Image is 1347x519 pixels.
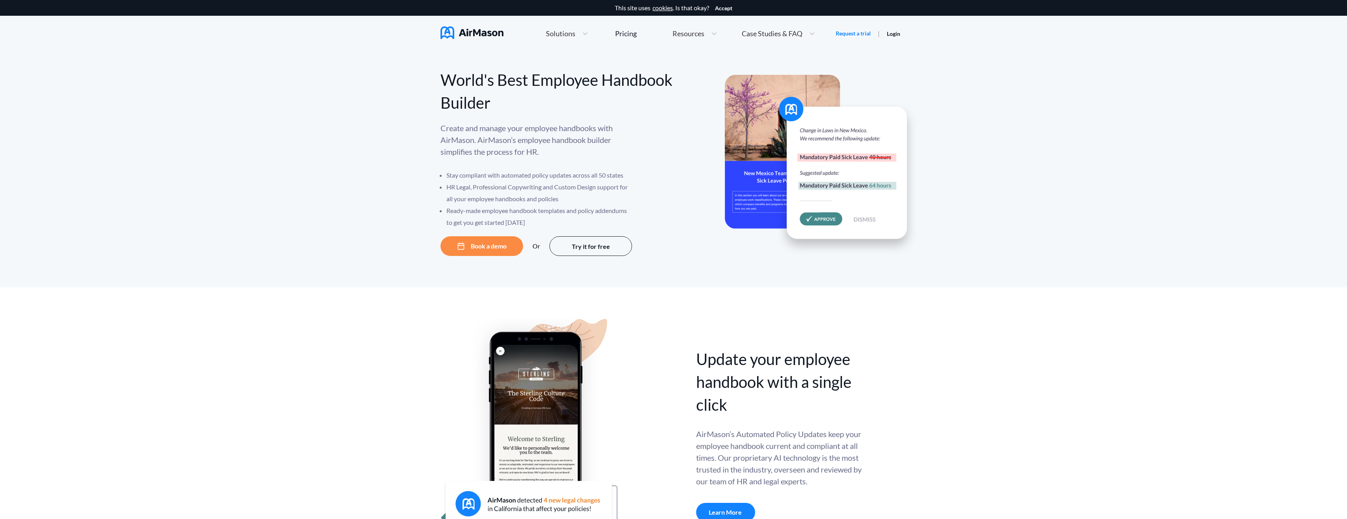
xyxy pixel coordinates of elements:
[725,75,918,256] img: hero-banner
[652,4,673,11] a: cookies
[446,205,633,228] li: Ready-made employee handbook templates and policy addendums to get you get started [DATE]
[546,30,575,37] span: Solutions
[742,30,802,37] span: Case Studies & FAQ
[549,236,632,256] button: Try it for free
[673,30,704,37] span: Resources
[878,30,880,37] span: |
[446,181,633,205] li: HR Legal, Professional Copywriting and Custom Design support for all your employee handbooks and ...
[715,5,732,11] button: Accept cookies
[440,236,523,256] button: Book a demo
[615,26,637,41] a: Pricing
[887,30,900,37] a: Login
[446,169,633,181] li: Stay compliant with automated policy updates across all 50 states
[440,122,633,158] p: Create and manage your employee handbooks with AirMason. AirMason’s employee handbook builder sim...
[440,26,503,39] img: AirMason Logo
[615,30,637,37] div: Pricing
[440,69,674,114] div: World's Best Employee Handbook Builder
[533,243,540,250] div: Or
[696,428,863,487] div: AirMason’s Automated Policy Updates keep your employee handbook current and compliant at all time...
[696,348,863,416] div: Update your employee handbook with a single click
[836,30,871,37] a: Request a trial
